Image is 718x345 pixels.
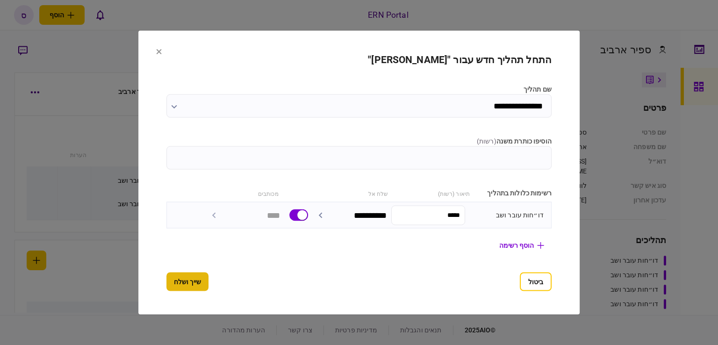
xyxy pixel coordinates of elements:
[470,210,544,220] div: דו״חות עובר ושב
[477,137,496,145] span: ( רשות )
[492,237,552,254] button: הוסף רשימה
[311,188,388,198] div: שלח אל
[166,146,552,170] input: הוסיפו כותרת משנה
[166,85,552,94] label: שם תהליך
[520,273,552,291] button: ביטול
[166,94,552,118] input: שם תהליך
[166,54,552,66] h2: התחל תהליך חדש עבור "[PERSON_NAME]"
[201,188,279,198] div: מכותבים
[166,137,552,146] label: הוסיפו כותרת משנה
[166,273,208,291] button: שייך ושלח
[474,188,552,198] div: רשימות כלולות בתהליך
[393,188,470,198] div: תיאור (רשות)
